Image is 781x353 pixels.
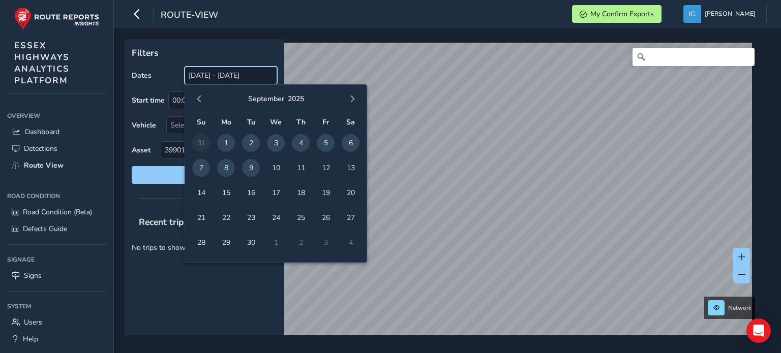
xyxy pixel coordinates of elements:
span: 2 [242,134,260,152]
span: Route View [24,161,64,170]
span: 20 [342,184,359,202]
a: Dashboard [7,123,106,140]
span: 16 [242,184,260,202]
span: Reset filters [139,170,269,180]
button: 2025 [288,94,304,104]
canvas: Map [128,43,752,347]
span: 4 [292,134,310,152]
span: Road Condition (Beta) [23,207,92,217]
span: [PERSON_NAME] [705,5,756,23]
div: System [7,299,106,314]
span: Detections [24,144,57,153]
span: Users [24,317,42,327]
span: Help [23,334,38,344]
div: Overview [7,108,106,123]
button: My Confirm Exports [572,5,662,23]
div: Signage [7,252,106,267]
span: We [270,117,282,127]
div: Road Condition [7,188,106,204]
span: 26 [317,209,335,227]
span: ESSEX HIGHWAYS ANALYTICS PLATFORM [14,40,70,86]
span: 39901927 [161,142,260,158]
img: diamond-layout [683,5,701,23]
button: September [248,94,284,104]
button: Reset filters [132,166,277,184]
span: Signs [24,271,42,280]
p: No trips to show. [125,235,284,260]
a: Signs [7,267,106,284]
span: Tu [247,117,255,127]
span: Th [296,117,306,127]
label: Vehicle [132,120,156,130]
span: Mo [221,117,231,127]
span: 17 [267,184,285,202]
span: Su [197,117,205,127]
a: Route View [7,157,106,174]
button: [PERSON_NAME] [683,5,759,23]
span: 8 [217,159,235,177]
span: 15 [217,184,235,202]
a: Road Condition (Beta) [7,204,106,220]
span: 23 [242,209,260,227]
span: 27 [342,209,359,227]
a: Users [7,314,106,331]
span: 24 [267,209,285,227]
span: 3 [267,134,285,152]
a: Defects Guide [7,220,106,237]
span: 13 [342,159,359,177]
div: Select vehicle [167,117,260,134]
span: 11 [292,159,310,177]
a: Help [7,331,106,347]
span: Network [728,304,752,312]
label: Start time [132,95,165,105]
span: 30 [242,234,260,251]
span: Defects Guide [23,224,67,234]
input: Search [633,48,755,66]
span: 21 [192,209,210,227]
span: 25 [292,209,310,227]
span: 5 [317,134,335,152]
span: Fr [322,117,329,127]
span: 10 [267,159,285,177]
span: Recent trips [132,209,196,235]
span: 9 [242,159,260,177]
span: 29 [217,234,235,251]
a: Detections [7,140,106,157]
span: 22 [217,209,235,227]
label: Asset [132,145,151,155]
span: Dashboard [25,127,59,137]
span: Sa [346,117,355,127]
span: 1 [217,134,235,152]
span: My Confirm Exports [590,9,654,19]
p: Filters [132,46,277,59]
div: Open Intercom Messenger [746,318,771,343]
span: 12 [317,159,335,177]
span: route-view [161,9,218,23]
span: 6 [342,134,359,152]
span: 28 [192,234,210,251]
span: 19 [317,184,335,202]
span: 14 [192,184,210,202]
span: 18 [292,184,310,202]
img: rr logo [14,7,99,30]
label: Dates [132,71,152,80]
span: 7 [192,159,210,177]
